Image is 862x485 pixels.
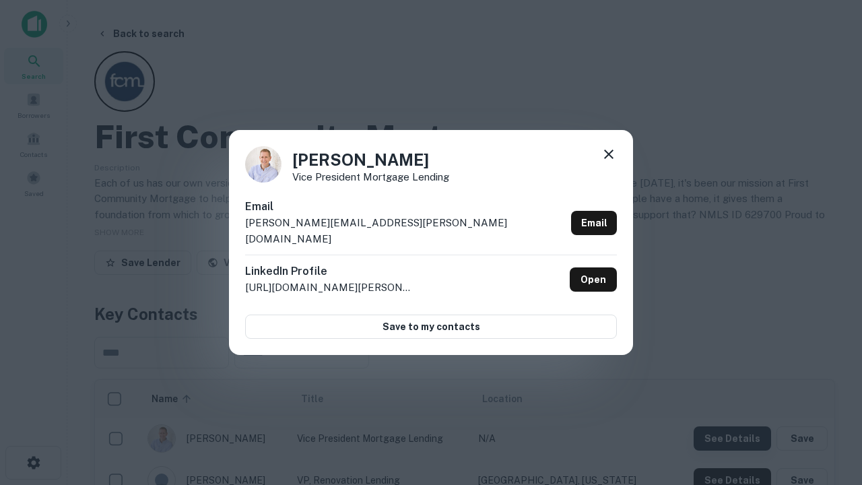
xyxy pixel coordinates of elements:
p: [PERSON_NAME][EMAIL_ADDRESS][PERSON_NAME][DOMAIN_NAME] [245,215,566,247]
h6: Email [245,199,566,215]
a: Email [571,211,617,235]
p: [URL][DOMAIN_NAME][PERSON_NAME] [245,280,413,296]
a: Open [570,267,617,292]
h6: LinkedIn Profile [245,263,413,280]
iframe: Chat Widget [795,334,862,399]
h4: [PERSON_NAME] [292,148,449,172]
p: Vice President Mortgage Lending [292,172,449,182]
img: 1520878720083 [245,146,281,183]
button: Save to my contacts [245,315,617,339]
